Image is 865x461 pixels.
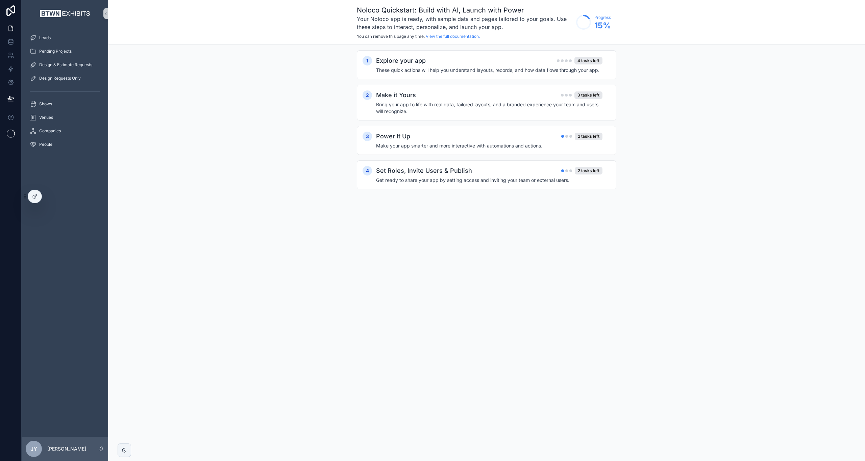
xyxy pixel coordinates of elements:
[357,5,573,15] h1: Noloco Quickstart: Build with AI, Launch with Power
[26,125,104,137] a: Companies
[30,445,37,453] span: JY
[26,138,104,151] a: People
[39,128,61,134] span: Companies
[26,111,104,124] a: Venues
[594,15,611,20] span: Progress
[38,8,92,19] img: App logo
[26,59,104,71] a: Design & Estimate Requests
[357,34,425,39] span: You can remove this page any time.
[39,101,52,107] span: Shows
[26,72,104,84] a: Design Requests Only
[22,27,108,159] div: scrollable content
[426,34,480,39] a: View the full documentation.
[357,15,573,31] h3: Your Noloco app is ready, with sample data and pages tailored to your goals. Use these steps to i...
[39,142,52,147] span: People
[26,32,104,44] a: Leads
[39,35,51,40] span: Leads
[47,445,86,452] p: [PERSON_NAME]
[39,115,53,120] span: Venues
[26,98,104,110] a: Shows
[39,49,72,54] span: Pending Projects
[39,76,81,81] span: Design Requests Only
[26,45,104,57] a: Pending Projects
[39,62,92,67] span: Design & Estimate Requests
[594,20,611,31] span: 15 %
